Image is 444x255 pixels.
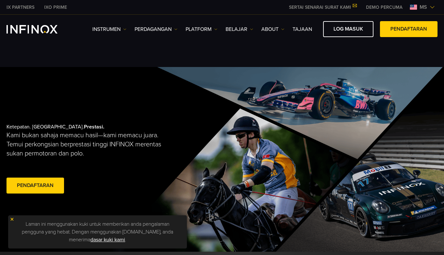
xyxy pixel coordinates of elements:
a: SERTAI SENARAI SURAT KAMI [284,5,361,10]
div: Ketepatan. [GEOGRAPHIC_DATA]. [7,113,201,206]
a: ABOUT [261,25,284,33]
a: Instrumen [92,25,126,33]
p: Kami bukan sahaja memacu hasil—kami memacu juara. Temui perkongsian berprestasi tinggi INFINOX me... [7,131,162,158]
a: Tajaan [293,25,312,33]
p: Laman ini menggunakan kuki untuk memberikan anda pengalaman pengguna yang hebat. Dengan menggunak... [11,219,184,245]
img: yellow close icon [10,217,14,221]
strong: Prestasi. [84,124,104,130]
a: INFINOX Logo [7,25,73,34]
a: INFINOX [39,4,72,11]
a: Log masuk [323,21,373,37]
a: PERDAGANGAN [135,25,177,33]
a: Pendaftaran [380,21,437,37]
span: ms [417,3,430,11]
a: PLATFORM [186,25,217,33]
a: INFINOX [2,4,39,11]
a: INFINOX MENU [361,4,407,11]
a: Pendaftaran [7,178,64,194]
a: Belajar [226,25,253,33]
a: dasar kuki kami [90,236,125,243]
